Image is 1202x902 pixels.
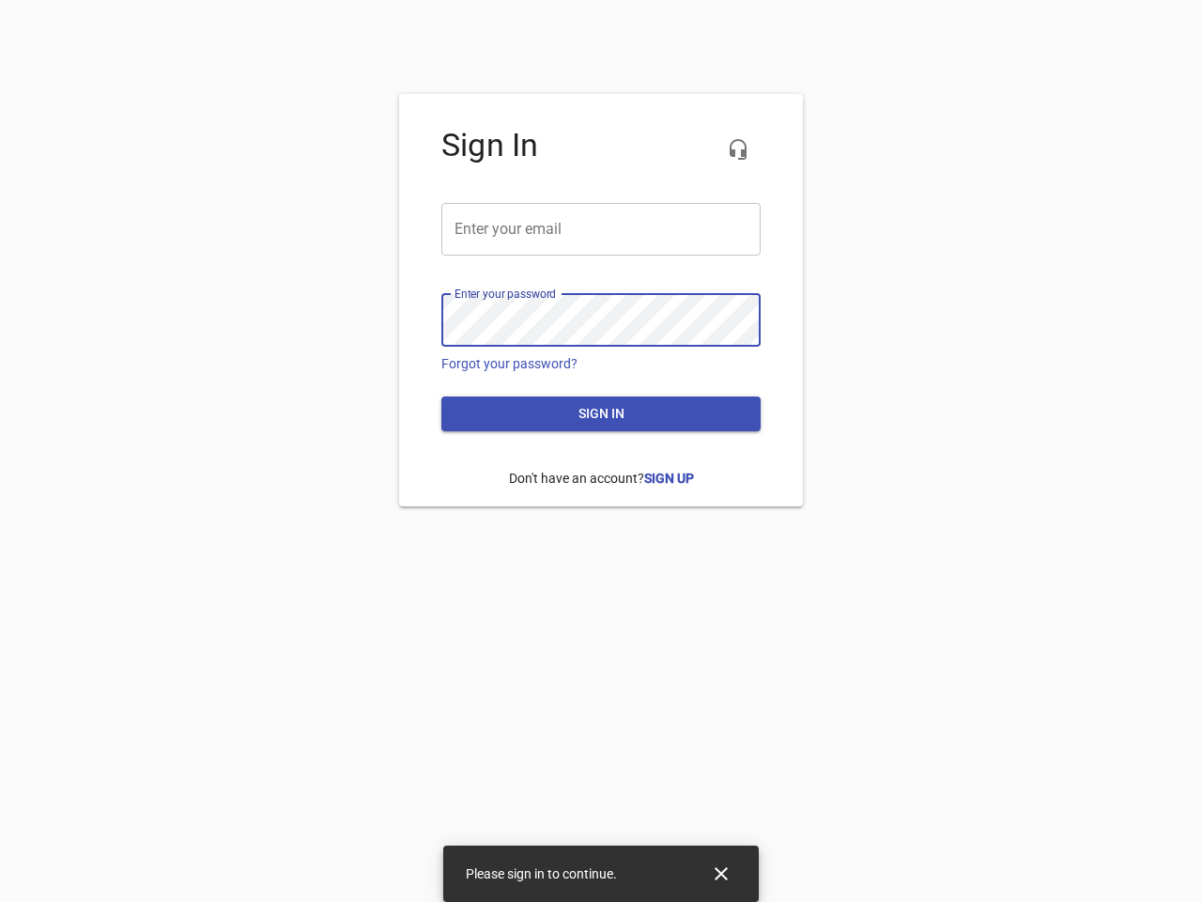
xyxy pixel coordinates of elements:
span: Sign in [456,402,746,426]
h4: Sign In [441,127,761,164]
iframe: Chat [792,211,1188,888]
p: Don't have an account? [441,455,761,503]
button: Sign in [441,397,761,431]
span: Please sign in to continue. [466,866,617,881]
a: Sign Up [644,471,694,486]
a: Forgot your password? [441,356,578,371]
button: Close [699,851,744,896]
